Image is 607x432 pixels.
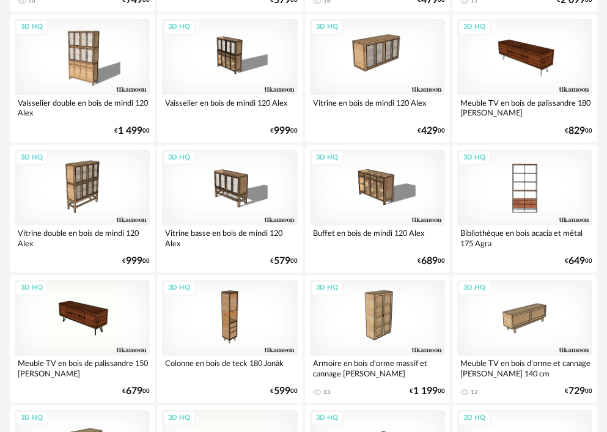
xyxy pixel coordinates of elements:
span: 999 [126,257,142,265]
div: € 00 [122,257,150,265]
div: Vaisselier en bois de mindi 120 Alex [162,95,297,120]
span: 599 [274,387,290,395]
span: 729 [568,387,585,395]
div: € 00 [418,127,445,135]
div: € 00 [122,387,150,395]
span: 829 [568,127,585,135]
div: € 00 [418,257,445,265]
div: Vitrine basse en bois de mindi 120 Alex [162,225,297,250]
div: 3D HQ [458,280,491,296]
span: 429 [421,127,438,135]
div: 13 [323,389,331,396]
div: Bibliothèque en bois acacia et métal 175 Agra [457,225,592,250]
div: 3D HQ [163,150,196,166]
div: € 00 [270,387,298,395]
span: 999 [274,127,290,135]
span: 1 199 [413,387,438,395]
div: 3D HQ [163,20,196,35]
div: € 00 [565,387,592,395]
div: Meuble TV en bois d'orme et cannage [PERSON_NAME] 140 cm [457,356,592,380]
div: 3D HQ [311,20,344,35]
div: Meuble TV en bois de palissandre 150 [PERSON_NAME] [15,356,150,380]
span: 649 [568,257,585,265]
div: € 00 [270,127,298,135]
div: 3D HQ [15,150,48,166]
div: 3D HQ [15,280,48,296]
div: € 00 [270,257,298,265]
a: 3D HQ Armoire en bois d'orme massif et cannage [PERSON_NAME] 13 €1 19900 [305,275,450,403]
div: 12 [471,389,478,396]
div: Armoire en bois d'orme massif et cannage [PERSON_NAME] [310,356,445,380]
a: 3D HQ Meuble TV en bois d'orme et cannage [PERSON_NAME] 140 cm 12 €72900 [452,275,597,403]
span: 1 499 [118,127,142,135]
span: 579 [274,257,290,265]
a: 3D HQ Bibliothèque en bois acacia et métal 175 Agra €64900 [452,145,597,273]
div: 3D HQ [311,280,344,296]
div: 3D HQ [458,20,491,35]
a: 3D HQ Meuble TV en bois de palissandre 150 [PERSON_NAME] €67900 [10,275,155,403]
a: 3D HQ Vaisselier en bois de mindi 120 Alex €99900 [157,14,302,142]
div: 3D HQ [163,280,196,296]
div: 3D HQ [458,150,491,166]
div: Colonne en bois de teck 180 Jonàk [162,356,297,380]
a: 3D HQ Vitrine en bois de mindi 120 Alex €42900 [305,14,450,142]
a: 3D HQ Meuble TV en bois de palissandre 180 [PERSON_NAME] €82900 [452,14,597,142]
div: Meuble TV en bois de palissandre 180 [PERSON_NAME] [457,95,592,120]
div: 3D HQ [163,411,196,426]
div: Buffet en bois de mindi 120 Alex [310,225,445,250]
div: 3D HQ [311,150,344,166]
div: € 00 [410,387,445,395]
div: 3D HQ [458,411,491,426]
a: 3D HQ Vaisselier double en bois de mindi 120 Alex €1 49900 [10,14,155,142]
a: 3D HQ Buffet en bois de mindi 120 Alex €68900 [305,145,450,273]
div: Vaisselier double en bois de mindi 120 Alex [15,95,150,120]
span: 689 [421,257,438,265]
div: 3D HQ [15,20,48,35]
a: 3D HQ Vitrine double en bois de mindi 120 Alex €99900 [10,145,155,273]
div: 3D HQ [311,411,344,426]
div: Vitrine double en bois de mindi 120 Alex [15,225,150,250]
div: € 00 [114,127,150,135]
div: Vitrine en bois de mindi 120 Alex [310,95,445,120]
div: € 00 [565,127,592,135]
div: 3D HQ [15,411,48,426]
span: 679 [126,387,142,395]
a: 3D HQ Colonne en bois de teck 180 Jonàk €59900 [157,275,302,403]
a: 3D HQ Vitrine basse en bois de mindi 120 Alex €57900 [157,145,302,273]
div: € 00 [565,257,592,265]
